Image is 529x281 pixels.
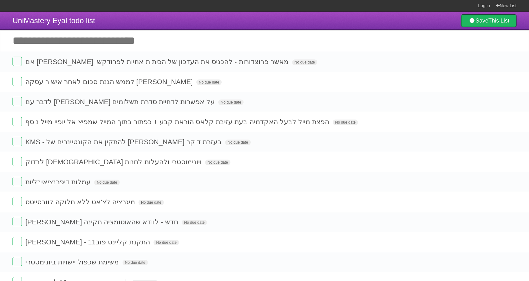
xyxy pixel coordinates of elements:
span: לבדוק [DEMOGRAPHIC_DATA] ויונימוסטרי ולהעלות לחנות [25,158,203,166]
label: Done [13,97,22,106]
span: No due date [205,160,230,165]
span: No due date [139,200,164,205]
span: מיגרציה לצ'אט ללא חלוקה לוובסייטס [25,198,137,206]
span: No due date [94,180,119,185]
label: Done [13,57,22,66]
span: לממש הגנת סכום לאחר אישור עסקה [PERSON_NAME] [25,78,194,86]
span: No due date [196,79,222,85]
span: [PERSON_NAME] - התקנת קליינט פוב11 [25,238,152,246]
span: KMS - להתקין את הקונטיינרים של [PERSON_NAME] בעזרת דוקר [25,138,223,146]
span: משימת שכפול יישויות ביונימסטרי [25,258,120,266]
span: No due date [218,100,244,105]
span: No due date [154,240,179,245]
span: No due date [123,260,148,265]
span: עמלות דיפרנציאיבליות [25,178,92,186]
label: Done [13,117,22,126]
span: אם [PERSON_NAME] מאשר פרוצדורות - להכניס את העדכון של הכיתות אחיות לפרודקשן [25,58,290,66]
label: Done [13,77,22,86]
b: This List [488,18,509,24]
span: No due date [182,220,207,225]
a: SaveThis List [461,14,516,27]
span: No due date [333,120,358,125]
label: Done [13,217,22,226]
span: UniMastery Eyal todo list [13,16,95,25]
label: Done [13,177,22,186]
label: Done [13,237,22,246]
span: [PERSON_NAME] חדש - לוודא שהאוטומציה תקינה [25,218,180,226]
label: Done [13,137,22,146]
span: הפצת מייל לבעל האקדמיה בעת עזיבת קלאס הוראת קבע + כפתור בתוך המייל שמפיץ אל יופיי מייל נוסף [25,118,331,126]
span: No due date [292,59,317,65]
label: Done [13,157,22,166]
span: No due date [225,140,250,145]
span: לדבר עם [PERSON_NAME] על אפשרות לדחיית סדרת תשלומים [25,98,216,106]
label: Done [13,197,22,206]
label: Done [13,257,22,266]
